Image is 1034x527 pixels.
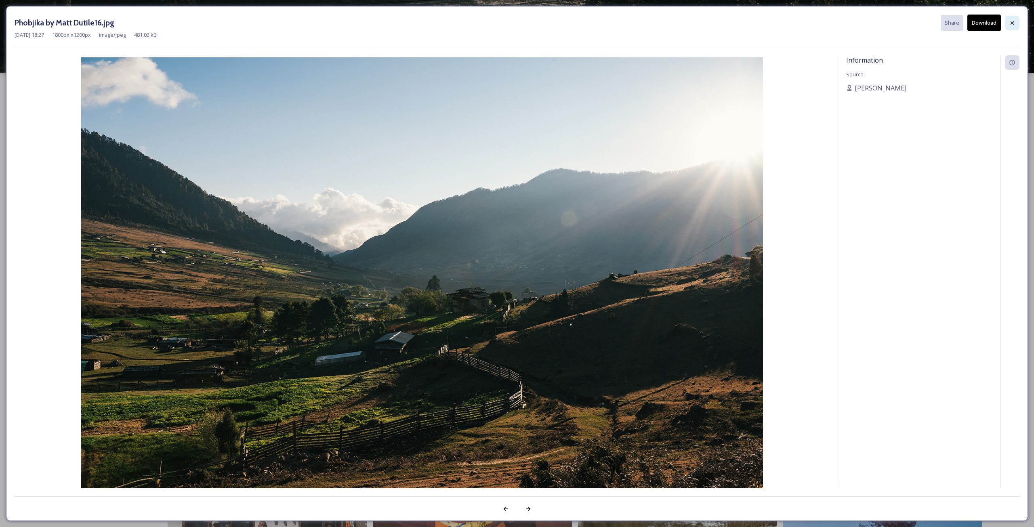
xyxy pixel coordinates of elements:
span: [PERSON_NAME] [855,83,906,93]
span: [DATE] 18:27 [15,31,44,39]
h3: Phobjika by Matt Dutile16.jpg [15,17,114,29]
span: Information [846,56,883,65]
button: Share [941,15,963,31]
span: 1800 px x 1200 px [52,31,91,39]
button: Download [967,15,1001,31]
span: Source [846,71,864,78]
span: image/jpeg [99,31,126,39]
img: Phobjika%20by%20Matt%20Dutile16.jpg [15,57,830,512]
span: 481.02 kB [134,31,157,39]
